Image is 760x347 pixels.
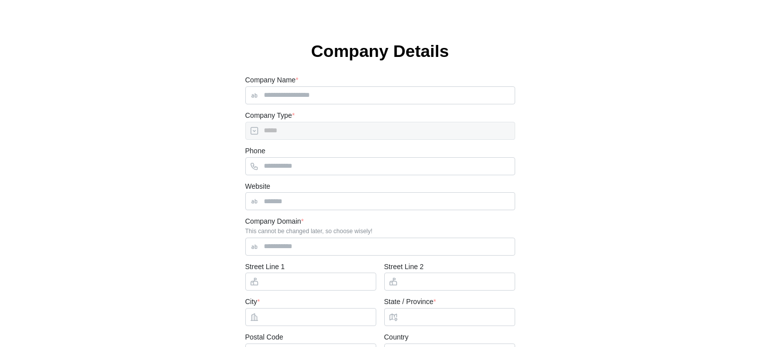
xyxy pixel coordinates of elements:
label: State / Province [384,297,436,308]
label: Street Line 2 [384,262,424,273]
label: Street Line 1 [245,262,285,273]
label: Company Domain [245,216,304,227]
h1: Company Details [245,40,515,62]
label: Company Type [245,110,295,121]
label: Phone [245,146,265,157]
label: City [245,297,260,308]
label: Website [245,181,270,192]
label: Postal Code [245,332,283,343]
label: Company Name [245,75,299,86]
label: Country [384,332,409,343]
div: This cannot be changed later, so choose wisely! [245,228,515,235]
